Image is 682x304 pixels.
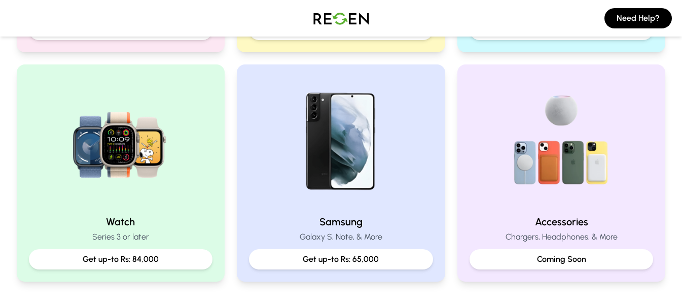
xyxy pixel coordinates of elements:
[249,215,433,229] h2: Samsung
[37,253,205,265] p: Get up-to Rs: 84,000
[29,215,213,229] h2: Watch
[29,231,213,243] p: Series 3 or later
[604,8,672,28] button: Need Help?
[306,4,377,32] img: Logo
[470,231,654,243] p: Chargers, Headphones, & More
[478,253,645,265] p: Coming Soon
[249,231,433,243] p: Galaxy S, Note, & More
[496,77,626,207] img: Accessories
[276,77,406,207] img: Samsung
[470,215,654,229] h2: Accessories
[56,77,186,207] img: Watch
[257,253,425,265] p: Get up-to Rs: 65,000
